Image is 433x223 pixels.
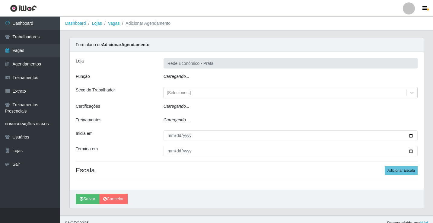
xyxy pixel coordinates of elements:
label: Termina em [76,146,98,152]
a: Lojas [92,21,102,26]
input: 00/00/0000 [164,130,418,141]
h4: Escala [76,166,418,174]
label: Função [76,73,90,80]
li: Adicionar Agendamento [119,20,170,27]
i: Carregando... [164,104,189,109]
label: Treinamentos [76,117,101,123]
label: Loja [76,58,84,64]
button: Adicionar Escala [385,166,418,175]
button: Salvar [76,194,99,204]
label: Certificações [76,103,100,110]
input: 00/00/0000 [164,146,418,156]
label: Inicia em [76,130,93,137]
a: Cancelar [99,194,128,204]
label: Sexo do Trabalhador [76,87,115,93]
strong: Adicionar Agendamento [102,42,149,47]
nav: breadcrumb [60,17,433,30]
a: Dashboard [65,21,86,26]
div: Formulário de [70,38,424,52]
a: Vagas [108,21,120,26]
i: Carregando... [164,74,189,79]
i: Carregando... [164,117,189,122]
img: CoreUI Logo [10,5,37,12]
div: [Selecione...] [167,90,191,96]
